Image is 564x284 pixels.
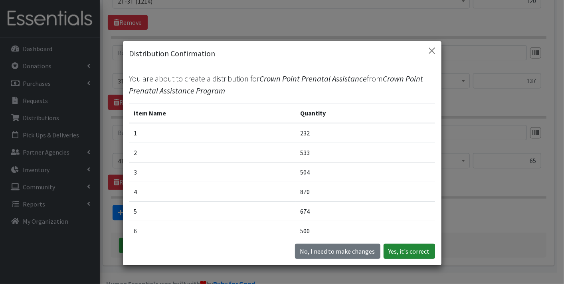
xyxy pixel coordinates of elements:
span: Crown Point Prenatal Assistance [260,73,367,83]
td: 674 [295,202,435,221]
td: 2 [129,143,296,163]
button: No I need to make changes [295,244,380,259]
td: 504 [295,163,435,182]
td: 232 [295,123,435,143]
td: 1 [129,123,296,143]
td: 6 [129,221,296,241]
th: Quantity [295,103,435,123]
td: 500 [295,221,435,241]
td: 3 [129,163,296,182]
td: 870 [295,182,435,202]
p: You are about to create a distribution for from [129,73,435,97]
h5: Distribution Confirmation [129,48,216,60]
td: 5 [129,202,296,221]
th: Item Name [129,103,296,123]
button: Close [425,44,438,57]
td: 533 [295,143,435,163]
td: 4 [129,182,296,202]
button: Yes, it's correct [384,244,435,259]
